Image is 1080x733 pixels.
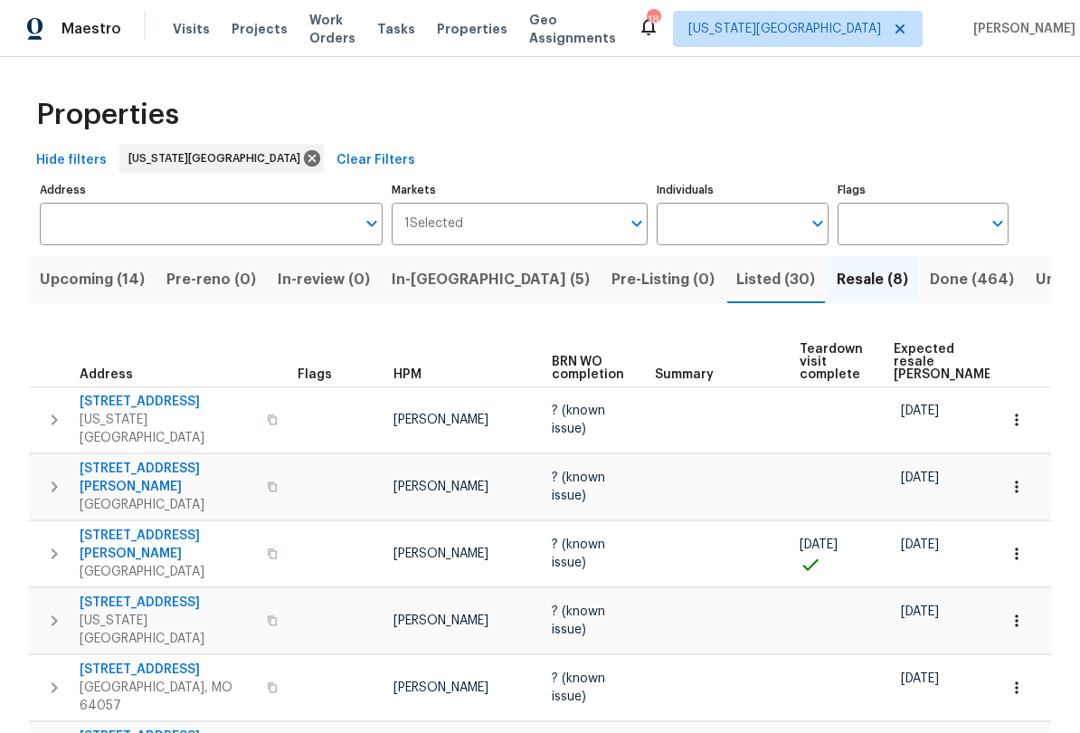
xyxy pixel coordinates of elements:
[655,368,714,381] span: Summary
[40,267,145,292] span: Upcoming (14)
[80,612,256,648] span: [US_STATE][GEOGRAPHIC_DATA]
[80,460,256,496] span: [STREET_ADDRESS][PERSON_NAME]
[901,405,939,417] span: [DATE]
[529,11,616,47] span: Geo Assignments
[393,368,422,381] span: HPM
[80,411,256,447] span: [US_STATE][GEOGRAPHIC_DATA]
[736,267,815,292] span: Listed (30)
[392,185,649,195] label: Markets
[552,538,605,569] span: ? (known issue)
[62,20,121,38] span: Maestro
[985,211,1010,236] button: Open
[40,185,383,195] label: Address
[29,144,114,177] button: Hide filters
[837,267,908,292] span: Resale (8)
[119,144,324,173] div: [US_STATE][GEOGRAPHIC_DATA]
[173,20,210,38] span: Visits
[80,527,256,563] span: [STREET_ADDRESS][PERSON_NAME]
[805,211,830,236] button: Open
[552,471,605,502] span: ? (known issue)
[329,144,422,177] button: Clear Filters
[901,605,939,618] span: [DATE]
[393,681,488,694] span: [PERSON_NAME]
[298,368,332,381] span: Flags
[838,185,1009,195] label: Flags
[552,405,605,435] span: ? (known issue)
[901,672,939,685] span: [DATE]
[901,471,939,484] span: [DATE]
[392,267,590,292] span: In-[GEOGRAPHIC_DATA] (5)
[359,211,384,236] button: Open
[393,614,488,627] span: [PERSON_NAME]
[437,20,507,38] span: Properties
[647,11,659,29] div: 18
[377,23,415,35] span: Tasks
[393,547,488,560] span: [PERSON_NAME]
[404,216,463,232] span: 1 Selected
[80,393,256,411] span: [STREET_ADDRESS]
[393,414,488,426] span: [PERSON_NAME]
[552,356,624,381] span: BRN WO completion
[930,267,1014,292] span: Done (464)
[80,496,256,514] span: [GEOGRAPHIC_DATA]
[894,343,996,381] span: Expected resale [PERSON_NAME]
[80,661,256,679] span: [STREET_ADDRESS]
[309,11,355,47] span: Work Orders
[80,594,256,612] span: [STREET_ADDRESS]
[80,368,133,381] span: Address
[688,20,881,38] span: [US_STATE][GEOGRAPHIC_DATA]
[800,538,838,551] span: [DATE]
[232,20,288,38] span: Projects
[80,679,256,715] span: [GEOGRAPHIC_DATA], MO 64057
[80,563,256,581] span: [GEOGRAPHIC_DATA]
[36,149,107,172] span: Hide filters
[966,20,1075,38] span: [PERSON_NAME]
[624,211,649,236] button: Open
[552,672,605,703] span: ? (known issue)
[36,106,179,124] span: Properties
[393,481,488,493] span: [PERSON_NAME]
[278,267,370,292] span: In-review (0)
[166,267,256,292] span: Pre-reno (0)
[611,267,715,292] span: Pre-Listing (0)
[800,343,863,381] span: Teardown visit complete
[657,185,828,195] label: Individuals
[128,149,308,167] span: [US_STATE][GEOGRAPHIC_DATA]
[336,149,415,172] span: Clear Filters
[901,538,939,551] span: [DATE]
[552,605,605,636] span: ? (known issue)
